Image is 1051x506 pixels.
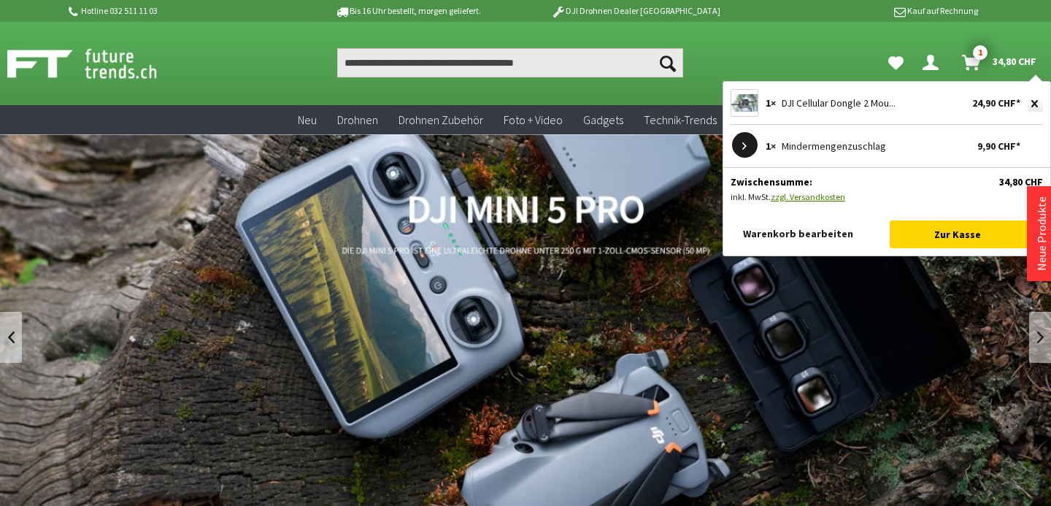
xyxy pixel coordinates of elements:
[993,50,1036,73] span: 34,80 CHF
[1034,196,1049,271] a: Neue Produkte
[956,48,1044,77] a: Warenkorb
[766,96,896,110] a: 1× DJI Cellular Dongle 2 Mou... 24,90 CHF*
[337,48,683,77] input: Produkt, Marke, Kategorie, EAN, Artikelnummer…
[972,89,1020,117] span: 24,90 CHF*
[766,139,776,153] span: 1×
[731,94,758,112] img: DJI Cellular Dongle 2 Mounting Kit (DJI Mini 4 Pro)
[583,112,623,127] span: Gadgets
[881,48,911,77] a: Meine Favoriten
[522,2,750,20] p: DJI Drohnen Dealer [GEOGRAPHIC_DATA]
[337,112,378,127] span: Drohnen
[890,221,1043,248] a: Zur Kasse
[634,105,727,135] a: Technik-Trends
[573,105,634,135] a: Gadgets
[652,48,683,77] button: Suchen
[66,2,293,20] p: Hotline 032 511 11 03
[399,112,483,127] span: Drohnen Zubehör
[917,48,950,77] a: Hi, Clemens - Dein Konto
[388,105,493,135] a: Drohnen Zubehör
[771,191,845,202] a: zzgl. Versandkosten
[288,105,327,135] a: Neu
[327,105,388,135] a: Drohnen
[750,2,977,20] p: Kauf auf Rechnung
[782,139,886,153] span: Mindermengenzuschlag
[644,112,717,127] span: Technik-Trends
[293,2,521,20] p: Bis 16 Uhr bestellt, morgen geliefert.
[731,175,812,188] span: Zwischensumme:
[7,45,189,82] img: Shop Futuretrends - zur Startseite wechseln
[999,175,1043,188] span: 34,80 CHF
[493,105,573,135] a: Foto + Video
[977,132,1020,160] span: 9,90 CHF*
[973,45,988,60] span: 1
[504,112,563,127] span: Foto + Video
[782,96,896,110] span: DJI Cellular Dongle 2 Mou...
[766,96,776,110] span: 1×
[298,112,317,127] span: Neu
[731,221,884,247] a: Warenkorb bearbeiten
[731,188,1043,206] p: inkl. MwSt.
